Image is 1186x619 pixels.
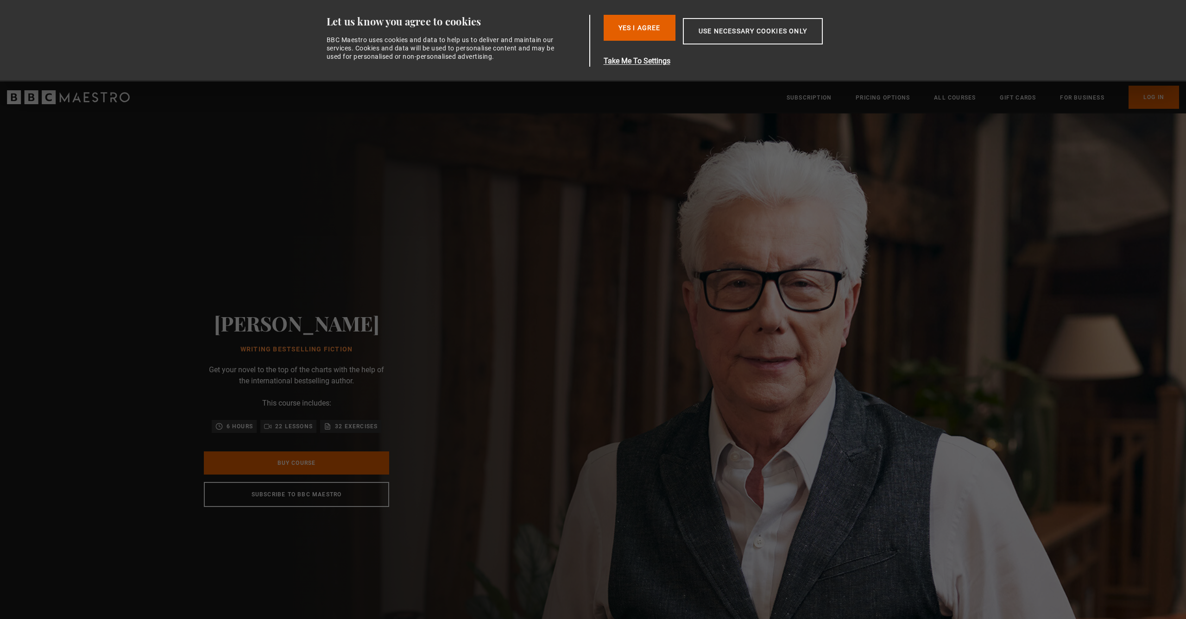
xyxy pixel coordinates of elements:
p: 32 exercises [335,422,378,431]
a: Subscription [787,93,832,102]
a: Pricing Options [856,93,910,102]
p: Get your novel to the top of the charts with the help of the international bestselling author. [204,364,389,387]
a: Gift Cards [1000,93,1036,102]
a: For business [1060,93,1104,102]
button: Yes I Agree [604,15,675,41]
button: Use necessary cookies only [683,18,823,44]
nav: Primary [787,86,1179,109]
h1: Writing Bestselling Fiction [214,346,379,353]
p: 6 hours [227,422,253,431]
p: This course includes: [262,398,331,409]
h2: [PERSON_NAME] [214,311,379,335]
p: 22 lessons [275,422,313,431]
a: Subscribe to BBC Maestro [204,482,389,507]
button: Take Me To Settings [604,56,867,67]
a: Log In [1129,86,1179,109]
a: All Courses [934,93,976,102]
div: Let us know you agree to cookies [327,15,586,28]
a: Buy Course [204,451,389,475]
svg: BBC Maestro [7,90,130,104]
div: BBC Maestro uses cookies and data to help us to deliver and maintain our services. Cookies and da... [327,36,560,61]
